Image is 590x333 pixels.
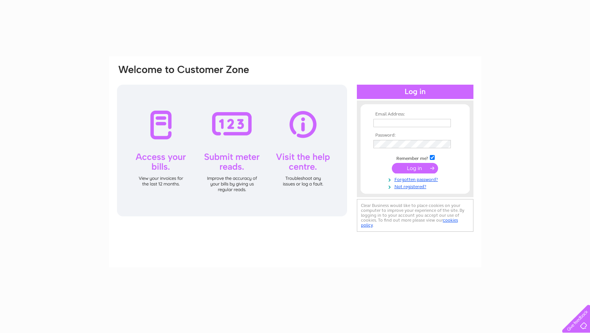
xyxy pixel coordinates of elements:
th: Password: [372,133,459,138]
th: Email Address: [372,112,459,117]
input: Submit [392,163,438,173]
a: Forgotten password? [373,175,459,182]
a: Not registered? [373,182,459,190]
a: cookies policy [361,217,458,228]
div: Clear Business would like to place cookies on your computer to improve your experience of the sit... [357,199,473,232]
td: Remember me? [372,154,459,161]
